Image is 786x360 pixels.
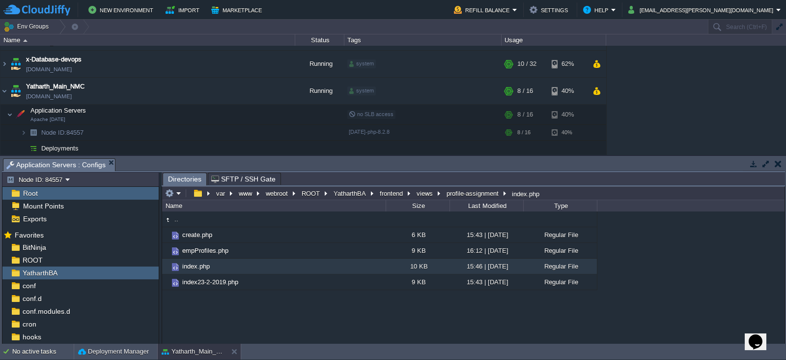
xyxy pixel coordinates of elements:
a: index23-2-2019.php [181,278,240,286]
a: hooks [21,332,43,341]
span: Node ID: [41,129,66,136]
img: AMDAwAAAACH5BAEAAAAALAAAAAABAAEAAAICRAEAOw== [162,259,170,274]
a: BitNinja [21,243,48,252]
a: x-Database-devops [26,55,82,64]
a: Yatharth_Main_NMC [26,82,84,91]
img: AMDAwAAAACH5BAEAAAAALAAAAAABAAEAAAICRAEAOw== [27,125,40,140]
a: Deployments [40,144,80,152]
img: CloudJiffy [3,4,70,16]
img: AMDAwAAAACH5BAEAAAAALAAAAAABAAEAAAICRAEAOw== [7,105,13,124]
div: 9 KB [386,274,449,290]
button: Deployment Manager [78,347,149,357]
div: system [347,60,376,68]
button: var [215,189,227,198]
div: 15:46 | [DATE] [449,259,523,274]
img: AMDAwAAAACH5BAEAAAAALAAAAAABAAEAAAICRAEAOw== [27,141,40,156]
img: AMDAwAAAACH5BAEAAAAALAAAAAABAAEAAAICRAEAOw== [21,125,27,140]
button: Import [166,4,202,16]
div: 10 KB [386,259,449,274]
div: index.php [509,189,539,198]
a: Root [21,189,39,198]
div: Regular File [523,243,597,258]
button: frontend [378,189,405,198]
a: Mount Points [21,202,65,210]
a: Exports [21,214,48,223]
img: AMDAwAAAACH5BAEAAAAALAAAAAABAAEAAAICRAEAOw== [21,141,27,156]
a: cron [21,320,38,329]
div: Status [296,34,344,46]
a: create.php [181,231,214,239]
a: conf.modules.d [21,307,72,316]
div: 15:43 | [DATE] [449,227,523,242]
button: Yatharth_Main_NMC [162,347,224,357]
div: 9 KB [386,243,449,258]
div: No active tasks [12,344,74,360]
div: Name [1,34,295,46]
a: YatharthBA [21,269,59,277]
button: ROOT [300,189,322,198]
button: Marketplace [211,4,265,16]
button: Help [583,4,611,16]
div: Type [524,200,597,211]
a: Application ServersApache [DATE] [29,107,87,114]
div: 16:12 | [DATE] [449,243,523,258]
a: empProfiles.php [181,246,230,255]
a: conf [21,281,37,290]
button: webroot [264,189,290,198]
div: 40% [552,78,584,104]
div: 15:43 | [DATE] [449,274,523,290]
span: [DOMAIN_NAME] [26,64,72,74]
span: Application Servers : Configs [6,159,106,171]
a: conf.d [21,294,43,303]
button: New Environment [88,4,156,16]
iframe: chat widget [745,321,776,350]
button: YatharthBA [332,189,368,198]
a: index.php [181,262,211,270]
span: Application Servers [29,106,87,115]
span: Apache [DATE] [30,117,65,122]
div: Running [295,78,344,104]
img: AMDAwAAAACH5BAEAAAAALAAAAAABAAEAAAICRAEAOw== [23,39,28,42]
button: Settings [530,4,571,16]
img: AMDAwAAAACH5BAEAAAAALAAAAAABAAEAAAICRAEAOw== [9,51,23,77]
span: Directories [168,173,201,185]
button: www [237,189,254,198]
img: AMDAwAAAACH5BAEAAAAALAAAAAABAAEAAAICRAEAOw== [170,246,181,257]
a: ROOT [21,256,44,265]
img: AMDAwAAAACH5BAEAAAAALAAAAAABAAEAAAICRAEAOw== [170,262,181,272]
span: no SLB access [349,111,393,117]
span: .. [173,215,180,223]
div: system [347,87,376,95]
div: Regular File [523,274,597,290]
div: Regular File [523,227,597,242]
button: Refill Balance [454,4,512,16]
button: [EMAIL_ADDRESS][PERSON_NAME][DOMAIN_NAME] [628,4,776,16]
button: profile-assignment [445,189,501,198]
img: AMDAwAAAACH5BAEAAAAALAAAAAABAAEAAAICRAEAOw== [162,243,170,258]
div: Regular File [523,259,597,274]
div: Running [295,51,344,77]
span: SFTP / SSH Gate [211,173,276,185]
div: 8 / 16 [517,78,533,104]
img: AMDAwAAAACH5BAEAAAAALAAAAAABAAEAAAICRAEAOw== [0,78,8,104]
button: Env Groups [3,20,52,33]
img: AMDAwAAAACH5BAEAAAAALAAAAAABAAEAAAICRAEAOw== [170,277,181,288]
div: 62% [552,51,584,77]
div: Name [163,200,386,211]
button: Node ID: 84557 [6,175,65,184]
img: AMDAwAAAACH5BAEAAAAALAAAAAABAAEAAAICRAEAOw== [162,214,173,225]
img: AMDAwAAAACH5BAEAAAAALAAAAAABAAEAAAICRAEAOw== [162,227,170,242]
a: Favorites [13,231,45,239]
div: 40% [552,125,584,140]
